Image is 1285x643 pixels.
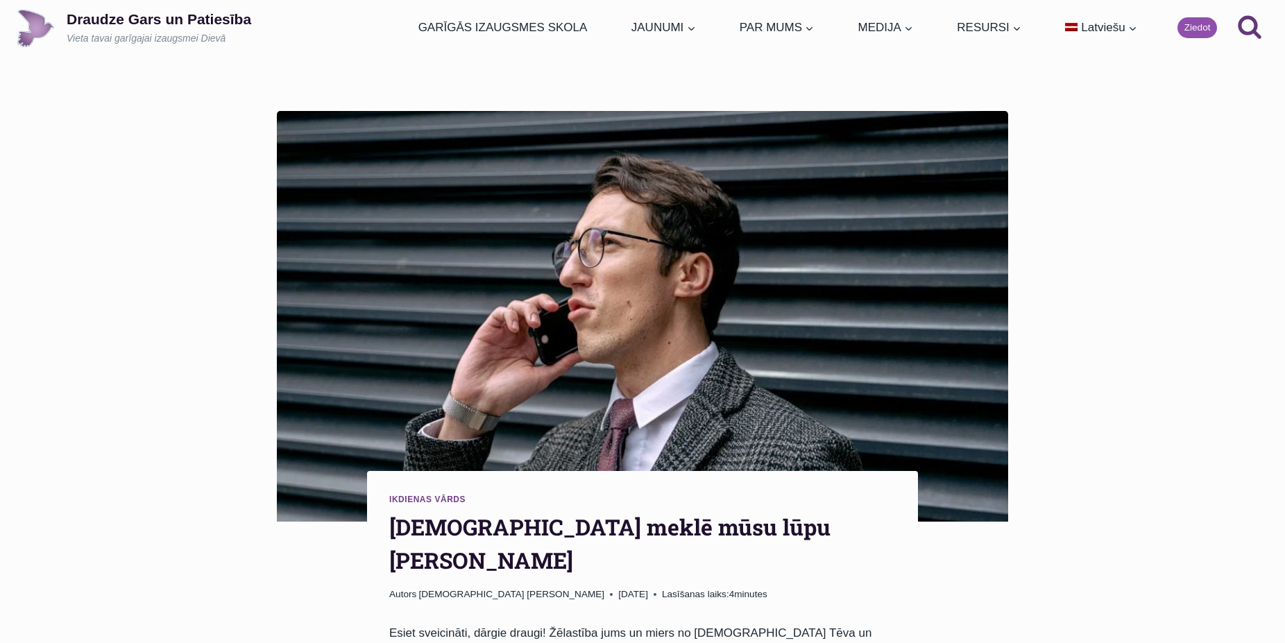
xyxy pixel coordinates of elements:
[389,587,416,602] span: Autors
[67,10,251,28] p: Draudze Gars un Patiesība
[631,18,696,37] span: JAUNUMI
[858,18,913,37] span: MEDIJA
[389,495,466,504] a: Ikdienas vārds
[957,18,1021,37] span: RESURSI
[17,9,251,47] a: Draudze Gars un PatiesībaVieta tavai garīgajai izaugsmei Dievā
[662,589,729,599] span: Lasīšanas laiks:
[662,587,767,602] span: 4
[1231,9,1268,46] button: View Search Form
[389,511,896,577] h1: [DEMOGRAPHIC_DATA] meklē mūsu lūpu [PERSON_NAME]
[740,18,814,37] span: PAR MUMS
[67,32,251,46] p: Vieta tavai garīgajai izaugsmei Dievā
[418,589,604,599] a: [DEMOGRAPHIC_DATA] [PERSON_NAME]
[17,9,55,47] img: Draudze Gars un Patiesība
[1177,17,1217,38] a: Ziedot
[618,587,648,602] time: [DATE]
[1081,21,1125,34] span: Latviešu
[734,589,767,599] span: minutes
